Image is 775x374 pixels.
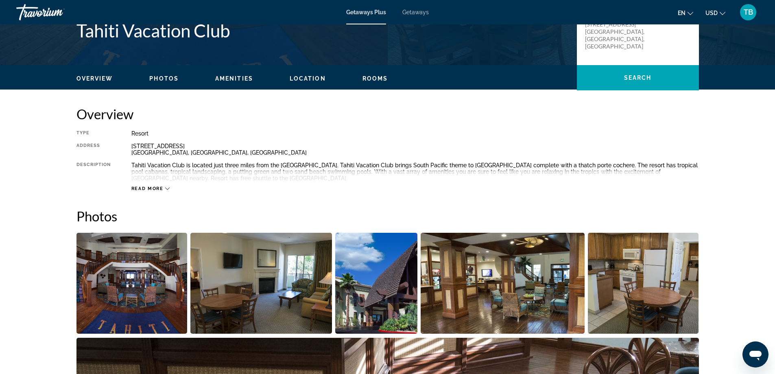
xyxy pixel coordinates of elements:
[215,75,253,82] button: Amenities
[421,232,585,334] button: Open full-screen image slider
[190,232,332,334] button: Open full-screen image slider
[16,2,98,23] a: Travorium
[585,21,650,50] p: [STREET_ADDRESS] [GEOGRAPHIC_DATA], [GEOGRAPHIC_DATA], [GEOGRAPHIC_DATA]
[742,341,768,367] iframe: Button to launch messaging window
[76,75,113,82] button: Overview
[744,8,753,16] span: TB
[362,75,388,82] button: Rooms
[588,232,699,334] button: Open full-screen image slider
[131,186,170,192] button: Read more
[131,143,699,156] div: [STREET_ADDRESS] [GEOGRAPHIC_DATA], [GEOGRAPHIC_DATA], [GEOGRAPHIC_DATA]
[678,7,693,19] button: Change language
[290,75,326,82] button: Location
[76,232,188,334] button: Open full-screen image slider
[76,208,699,224] h2: Photos
[678,10,685,16] span: en
[335,232,418,334] button: Open full-screen image slider
[738,4,759,21] button: User Menu
[131,186,164,191] span: Read more
[149,75,179,82] button: Photos
[76,20,569,41] h1: Tahiti Vacation Club
[131,130,699,137] div: Resort
[131,162,699,182] div: Tahiti Vacation Club is located just three miles from the [GEOGRAPHIC_DATA]. Tahiti Vacation Club...
[705,7,725,19] button: Change currency
[76,162,111,182] div: Description
[624,74,652,81] span: Search
[577,65,699,90] button: Search
[705,10,718,16] span: USD
[76,106,699,122] h2: Overview
[76,130,111,137] div: Type
[346,9,386,15] a: Getaways Plus
[76,143,111,156] div: Address
[402,9,429,15] a: Getaways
